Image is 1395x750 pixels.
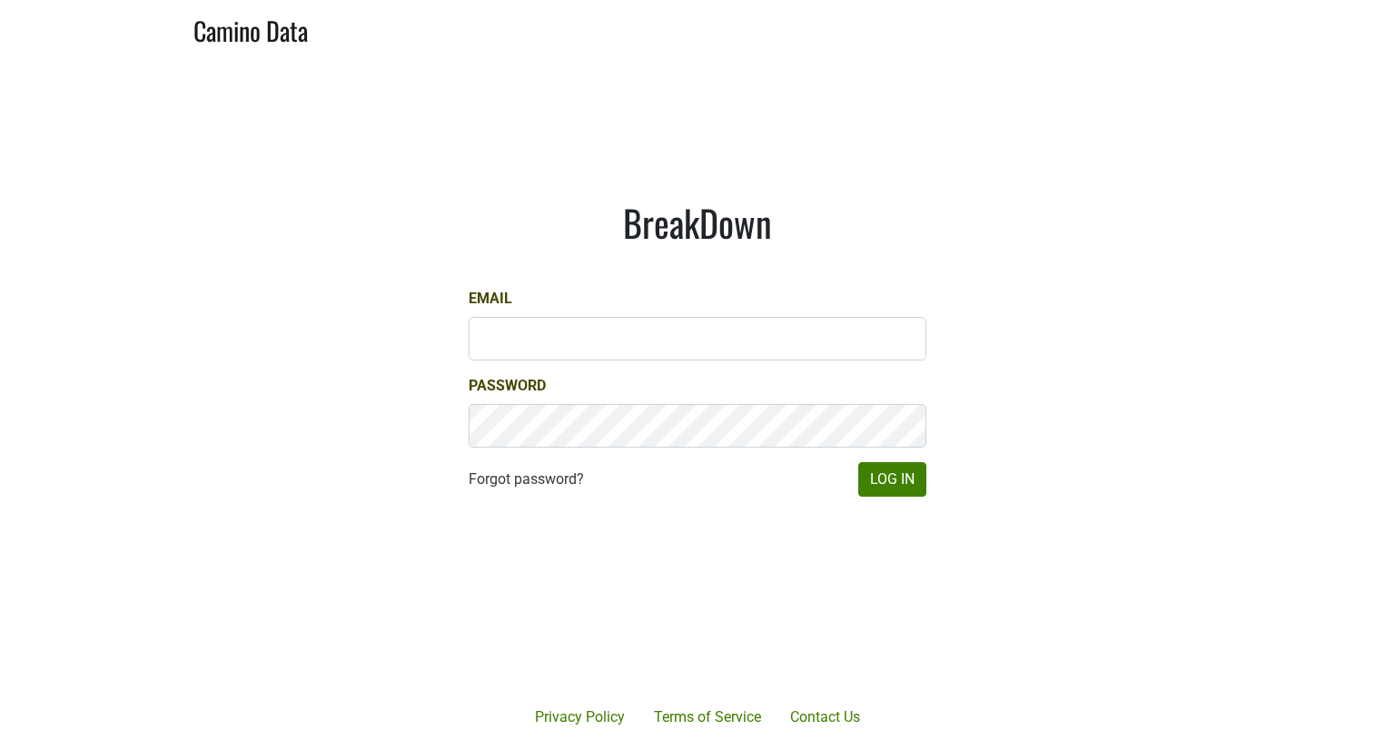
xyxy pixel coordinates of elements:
[520,699,639,735] a: Privacy Policy
[469,469,584,490] a: Forgot password?
[639,699,776,735] a: Terms of Service
[469,201,926,244] h1: BreakDown
[193,7,308,50] a: Camino Data
[858,462,926,497] button: Log In
[469,288,512,310] label: Email
[776,699,875,735] a: Contact Us
[469,375,546,397] label: Password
